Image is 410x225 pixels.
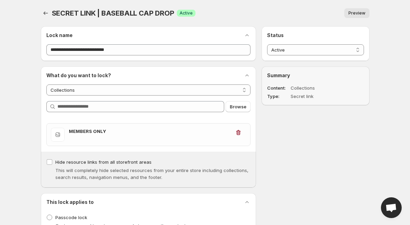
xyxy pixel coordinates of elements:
dt: Content : [267,84,289,91]
button: Preview [344,8,370,18]
span: SECRET LINK | BASEBALL CAP DROP [52,9,174,17]
span: Preview [348,10,365,16]
span: Hide resource links from all storefront areas [55,159,152,165]
span: This will completely hide selected resources from your entire store including collections, search... [55,168,248,180]
h2: Status [267,32,364,39]
button: Browse [226,101,250,112]
h2: This lock applies to [46,199,94,206]
div: Open chat [381,197,402,218]
h2: What do you want to lock? [46,72,111,79]
button: Back [41,8,51,18]
span: Browse [230,103,246,110]
h3: MEMBERS ONLY [69,128,231,135]
span: Passcode lock [55,215,87,220]
h2: Lock name [46,32,73,39]
h2: Summary [267,72,364,79]
dd: Secret link [291,93,344,100]
span: Active [180,10,193,16]
dt: Type : [267,93,289,100]
dd: Collections [291,84,344,91]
